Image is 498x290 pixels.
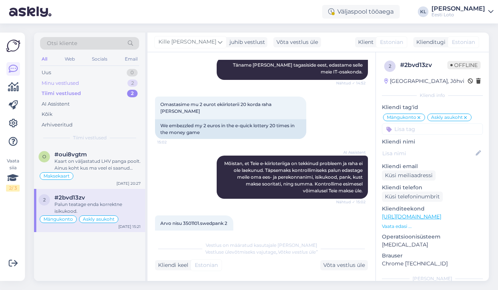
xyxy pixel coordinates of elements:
[43,174,70,178] span: Maksekaart
[158,38,216,46] span: Kille [PERSON_NAME]
[118,224,141,229] div: [DATE] 15:21
[54,194,85,201] span: #2bvd13zv
[382,252,483,260] p: Brauser
[42,80,79,87] div: Minu vestlused
[195,261,218,269] span: Estonian
[47,39,77,47] span: Otsi kliente
[127,80,138,87] div: 2
[155,261,188,269] div: Kliendi keel
[123,54,139,64] div: Email
[355,38,374,46] div: Klient
[6,185,20,192] div: 2 / 3
[157,139,186,145] span: 15:02
[54,151,87,158] span: #oui8vgtm
[382,260,483,268] p: Chrome [TECHNICAL_ID]
[224,161,364,193] span: Mõistan, et Teie e-kiirloteriiga on tekkinud probleem ja raha ei ole laekunud. Täpsemaks kontroll...
[206,242,317,248] span: Vestlus on määratud kasutajale [PERSON_NAME]
[382,123,483,135] input: Lisa tag
[205,249,318,255] span: Vestluse ülevõtmiseks vajutage
[6,39,20,53] img: Askly Logo
[382,233,483,241] p: Operatsioonisüsteem
[43,197,46,203] span: 2
[431,12,485,18] div: Eesti Loto
[382,223,483,230] p: Vaata edasi ...
[336,80,366,86] span: Nähtud ✓ 14:52
[336,199,366,205] span: Nähtud ✓ 15:02
[337,150,366,155] span: AI Assistent
[276,249,318,255] i: „Võtke vestlus üle”
[382,275,483,282] div: [PERSON_NAME]
[400,61,447,70] div: # 2bvd13zv
[382,213,441,220] a: [URL][DOMAIN_NAME]
[322,5,400,19] div: Väljaspool tööaega
[42,90,81,97] div: Tiimi vestlused
[413,38,445,46] div: Klienditugi
[320,260,368,270] div: Võta vestlus üle
[233,62,364,75] span: Täname [PERSON_NAME] tagasiside eest, edastame selle meie IT-osakonda.
[387,115,416,120] span: Mängukonto
[382,162,483,170] p: Kliendi email
[42,154,46,159] span: o
[127,90,138,97] div: 2
[382,170,436,181] div: Küsi meiliaadressi
[54,201,141,215] div: Palun teatage enda korrektne isikukood.
[227,38,265,46] div: juhib vestlust
[42,69,51,76] div: Uus
[382,205,483,213] p: Klienditeekond
[431,6,493,18] a: [PERSON_NAME]Eesti Loto
[452,38,475,46] span: Estonian
[54,158,141,172] div: Kaart on väljastatud LHV panga poolt. Ainus koht kus ma veel ei saanud kaardiga maksta oli [DOMAI...
[43,217,73,221] span: Mängukonto
[431,6,485,12] div: [PERSON_NAME]
[63,54,76,64] div: Web
[418,6,428,17] div: KL
[83,217,115,221] span: Askly asukoht
[382,138,483,146] p: Kliendi nimi
[384,77,464,85] div: [GEOGRAPHIC_DATA], Jõhvi
[389,63,391,69] span: 2
[160,220,227,226] span: Arvo nisu 3501101.swedpank 2
[431,115,463,120] span: Askly asukoht
[73,134,107,141] span: Tiimi vestlused
[380,38,403,46] span: Estonian
[382,241,483,249] p: [MEDICAL_DATA]
[116,181,141,186] div: [DATE] 20:27
[382,103,483,111] p: Kliendi tag'id
[160,101,273,114] span: Omastasime mu 2 eurot ekiirloterii 20 korda raha [PERSON_NAME]
[40,54,49,64] div: All
[273,37,321,47] div: Võta vestlus üle
[90,54,109,64] div: Socials
[447,61,481,69] span: Offline
[127,69,138,76] div: 0
[382,184,483,192] p: Kliendi telefon
[42,100,70,108] div: AI Assistent
[382,192,443,202] div: Küsi telefoninumbrit
[42,121,73,129] div: Arhiveeritud
[6,157,20,192] div: Vaata siia
[382,149,474,157] input: Lisa nimi
[155,119,306,139] div: We embezzled my 2 euros in the e-quick lottery 20 times in the money game
[42,111,53,118] div: Kõik
[382,92,483,99] div: Kliendi info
